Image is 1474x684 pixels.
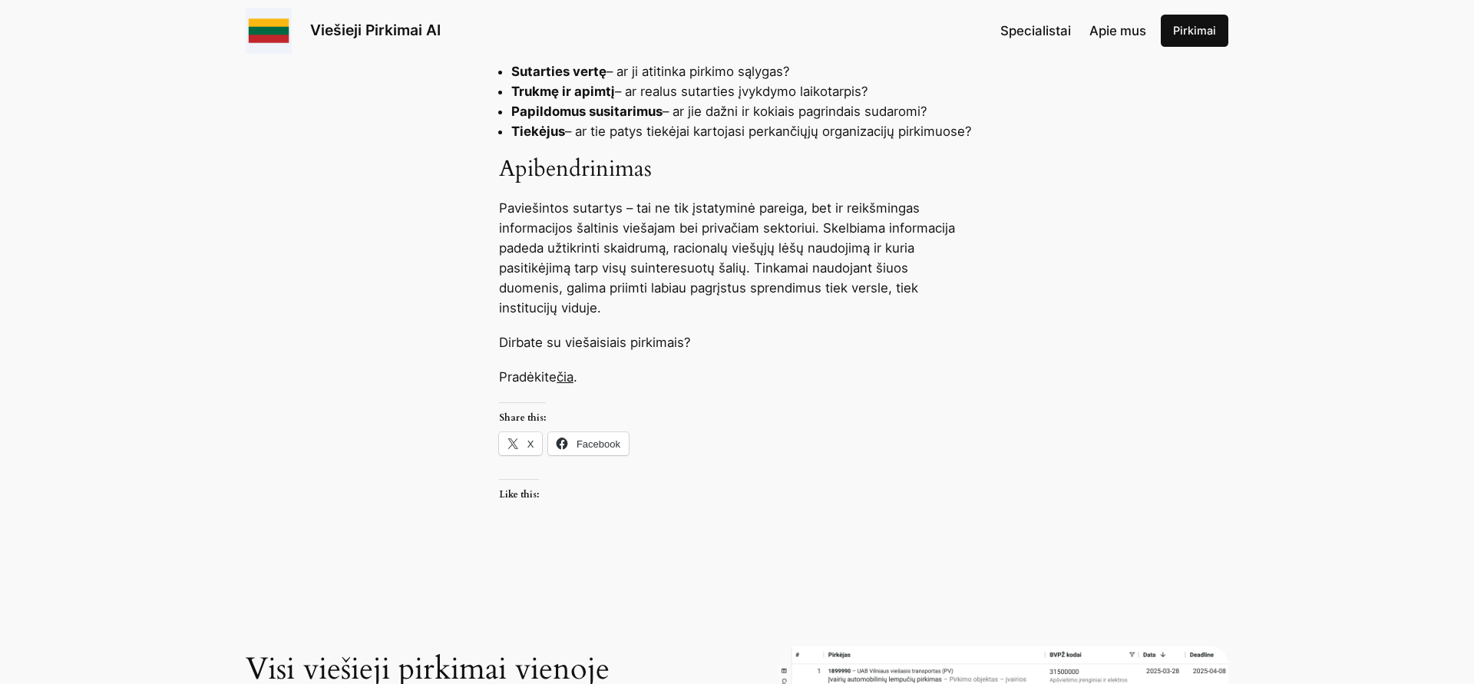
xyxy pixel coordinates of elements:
li: – ar jie dažni ir kokiais pagrindais sudaromi? [511,101,975,121]
a: Facebook [548,432,629,455]
p: Paviešintos sutartys – tai ne tik įstatyminė pareiga, bet ir reikšmingas informacijos šaltinis vi... [499,198,975,318]
h3: Like this: [499,479,539,500]
li: – ar tie patys tiekėjai kartojasi perkančiųjų organizacijų pirkimuose? [511,121,975,141]
span: Specialistai [1000,23,1071,38]
span: Facebook [577,438,620,450]
span: Apie mus [1089,23,1146,38]
nav: Navigation [1000,21,1146,41]
a: Specialistai [1000,21,1071,41]
strong: Trukmę ir apimtį [511,84,615,99]
strong: Sutarties vertę [511,64,606,79]
strong: Papildomus susitarimus [511,104,663,119]
iframe: Like or Reblog [499,510,975,552]
h3: Apibendrinimas [499,156,975,183]
h3: Share this: [499,402,546,423]
a: X [499,432,542,455]
li: – ar ji atitinka pirkimo sąlygas? [511,61,975,81]
a: Apie mus [1089,21,1146,41]
img: Viešieji pirkimai logo [246,8,292,54]
p: Pradėkite . [499,367,975,387]
strong: Tiekėjus [511,124,565,139]
span: X [527,438,534,450]
li: – ar realus sutarties įvykdymo laikotarpis? [511,81,975,101]
p: Dirbate su viešaisiais pirkimais? [499,332,975,352]
a: Pirkimai [1161,15,1228,47]
a: Viešieji Pirkimai AI [310,21,441,39]
a: čia [557,369,573,385]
